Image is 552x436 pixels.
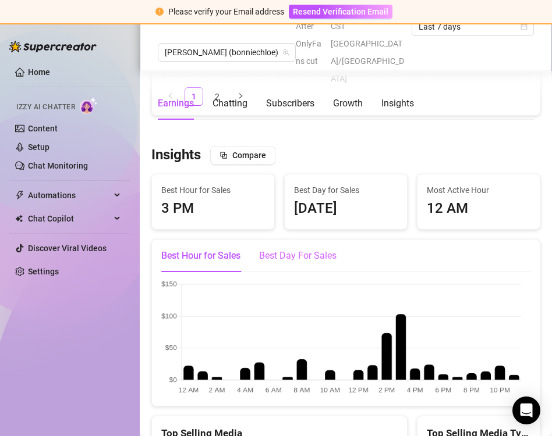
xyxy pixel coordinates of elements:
[15,215,23,223] img: Chat Copilot
[16,102,75,113] span: Izzy AI Chatter
[28,186,111,205] span: Automations
[28,124,58,133] a: Content
[427,184,530,196] span: Most Active Hour
[165,44,289,61] span: Bonnie (bonniechloe)
[427,198,530,220] div: 12 AM
[28,244,107,253] a: Discover Viral Videos
[333,97,363,110] div: Growth
[9,41,97,52] img: logo-BBDzfeDw.svg
[419,18,527,35] span: Last 7 days
[289,5,392,19] button: Resend Verification Email
[28,209,111,228] span: Chat Copilot
[28,161,88,170] a: Chat Monitoring
[28,267,59,276] a: Settings
[15,191,24,200] span: thunderbolt
[80,97,98,114] img: AI Chatter
[381,97,414,110] div: Insights
[151,146,201,165] h3: Insights
[282,49,289,56] span: team
[232,151,266,160] span: Compare
[158,97,194,110] div: Earnings
[161,249,240,263] div: Best Hour for Sales
[28,67,50,77] a: Home
[294,198,398,220] div: [DATE]
[161,184,265,196] span: Best Hour for Sales
[28,142,49,152] a: Setup
[331,17,405,87] span: CST [GEOGRAPHIC_DATA]/[GEOGRAPHIC_DATA]
[155,8,164,16] span: exclamation-circle
[259,249,337,263] div: Best Day For Sales
[210,146,275,165] button: Compare
[294,184,398,196] span: Best Day for Sales
[161,198,265,220] div: 3 PM
[293,7,388,16] span: Resend Verification Email
[168,5,284,18] div: Please verify your Email address
[521,23,528,30] span: calendar
[220,151,228,159] span: block
[266,97,314,110] div: Subscribers
[213,97,247,110] div: Chatting
[512,396,540,424] div: Open Intercom Messenger
[296,17,324,70] span: After OnlyFans cut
